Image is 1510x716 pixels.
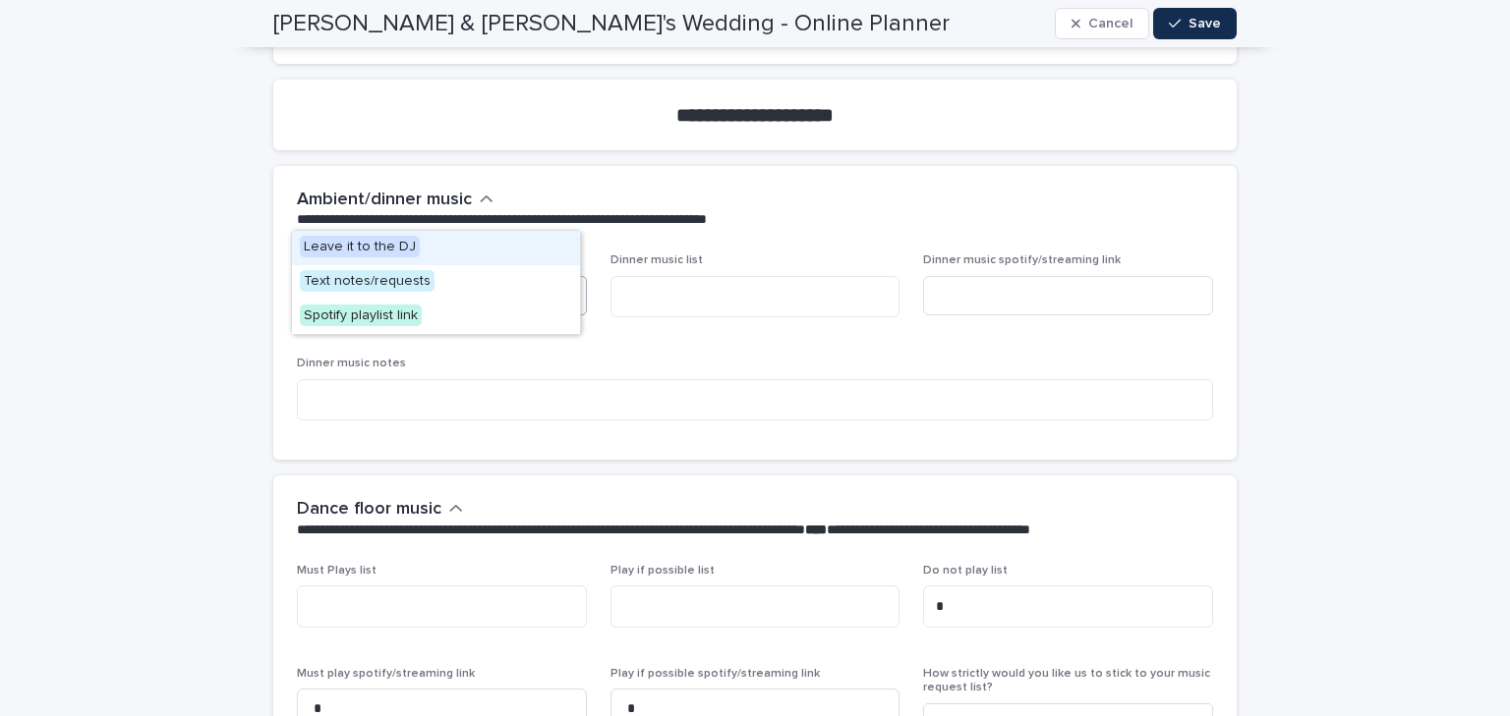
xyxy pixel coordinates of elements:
[292,231,580,265] div: Leave it to the DJ
[923,565,1008,577] span: Do not play list
[610,668,820,680] span: Play if possible spotify/streaming link
[923,254,1121,266] span: Dinner music spotify/streaming link
[292,265,580,300] div: Text notes/requests
[297,190,472,211] h2: Ambient/dinner music
[297,668,475,680] span: Must play spotify/streaming link
[292,300,580,334] div: Spotify playlist link
[1189,17,1221,30] span: Save
[297,190,494,211] button: Ambient/dinner music
[923,668,1210,693] span: How strictly would you like us to stick to your music request list?
[297,565,377,577] span: Must Plays list
[300,270,435,292] span: Text notes/requests
[297,499,441,521] h2: Dance floor music
[610,254,703,266] span: Dinner music list
[300,236,420,257] span: Leave it to the DJ
[610,565,715,577] span: Play if possible list
[1153,8,1237,39] button: Save
[1055,8,1149,39] button: Cancel
[297,499,463,521] button: Dance floor music
[300,304,422,326] span: Spotify playlist link
[297,358,406,369] span: Dinner music notes
[1088,17,1132,30] span: Cancel
[273,10,950,38] h2: [PERSON_NAME] & [PERSON_NAME]'s Wedding - Online Planner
